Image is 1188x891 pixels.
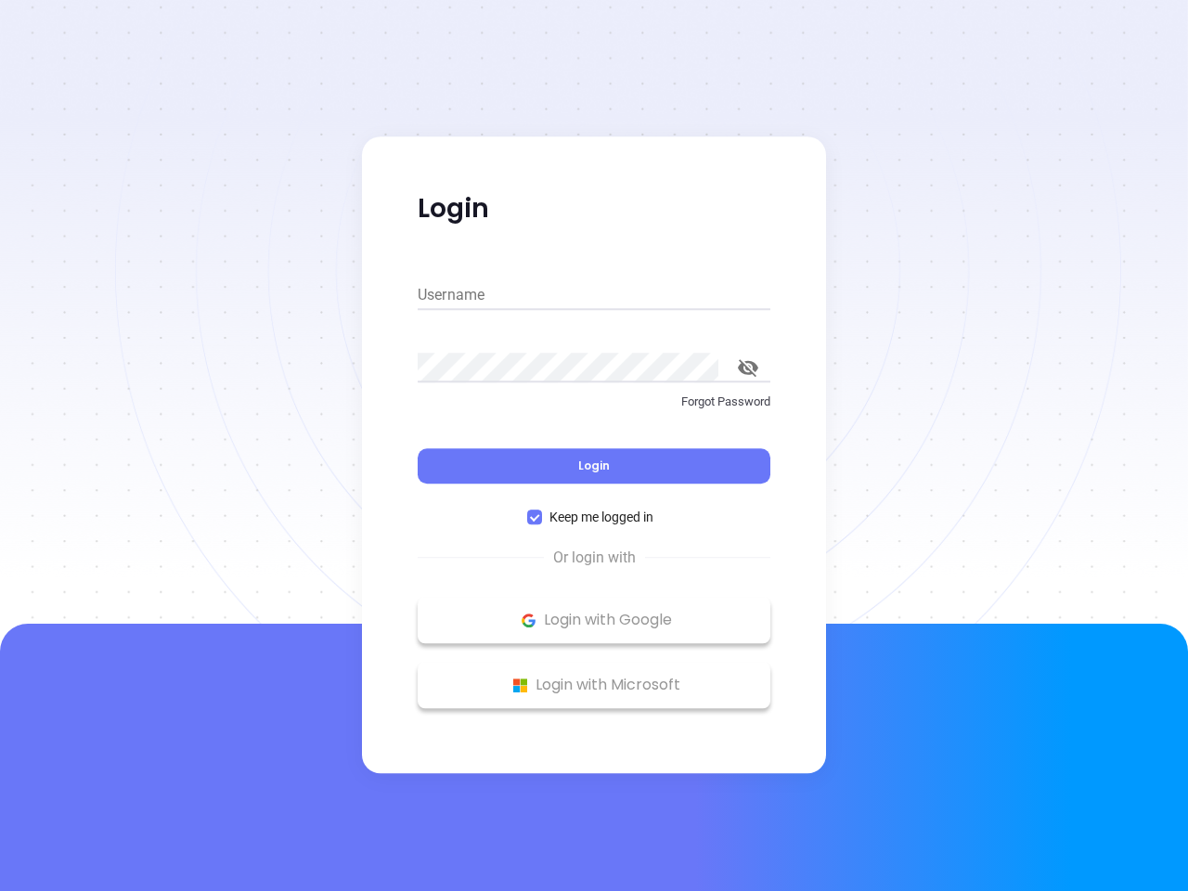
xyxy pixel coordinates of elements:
button: Microsoft Logo Login with Microsoft [418,662,770,708]
button: toggle password visibility [726,345,770,390]
span: Login [578,458,610,473]
img: Google Logo [517,609,540,632]
p: Login [418,192,770,226]
img: Microsoft Logo [509,674,532,697]
p: Forgot Password [418,393,770,411]
button: Google Logo Login with Google [418,597,770,643]
a: Forgot Password [418,393,770,426]
p: Login with Google [427,606,761,634]
span: Or login with [544,547,645,569]
span: Keep me logged in [542,507,661,527]
button: Login [418,448,770,484]
p: Login with Microsoft [427,671,761,699]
